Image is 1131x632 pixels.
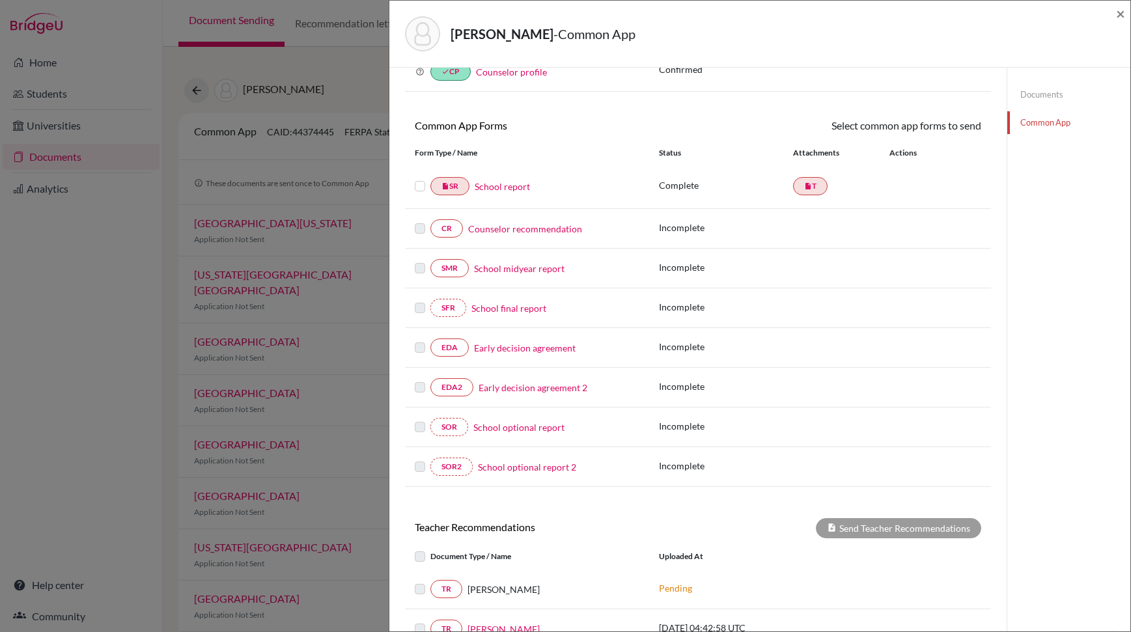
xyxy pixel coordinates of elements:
a: SOR [430,418,468,436]
p: Incomplete [659,459,793,473]
div: Attachments [793,147,874,159]
p: Incomplete [659,379,793,393]
a: insert_drive_fileSR [430,177,469,195]
i: insert_drive_file [804,182,812,190]
div: Status [659,147,793,159]
strong: [PERSON_NAME] [451,26,553,42]
p: Incomplete [659,419,793,433]
h6: Common App Forms [405,119,698,131]
span: × [1116,4,1125,23]
a: School final report [471,301,546,315]
a: TR [430,580,462,598]
div: Actions [874,147,955,159]
div: Select common app forms to send [698,118,991,133]
div: Form Type / Name [405,147,649,159]
div: Send Teacher Recommendations [816,518,981,538]
div: Document Type / Name [405,549,649,564]
a: CR [430,219,463,238]
div: Uploaded at [649,549,845,564]
p: Confirmed [659,62,981,76]
i: done [441,68,449,76]
a: SOR2 [430,458,473,476]
a: School report [475,180,530,193]
p: Incomplete [659,340,793,353]
a: Early decision agreement 2 [479,381,587,394]
p: Incomplete [659,221,793,234]
a: SMR [430,259,469,277]
i: insert_drive_file [441,182,449,190]
span: [PERSON_NAME] [468,583,540,596]
a: Counselor profile [476,66,547,77]
p: Pending [659,581,835,595]
a: School optional report 2 [478,460,576,474]
a: doneCP [430,62,471,81]
a: EDA [430,338,469,357]
a: Early decision agreement [474,341,576,355]
p: Incomplete [659,260,793,274]
h6: Teacher Recommendations [405,521,698,533]
a: School midyear report [474,262,565,275]
p: Incomplete [659,300,793,314]
span: - Common App [553,26,635,42]
a: Counselor recommendation [468,222,582,236]
a: Documents [1007,83,1130,106]
a: Common App [1007,111,1130,134]
a: SFR [430,299,466,317]
a: insert_drive_fileT [793,177,828,195]
a: School optional report [473,420,565,434]
a: EDA2 [430,378,473,396]
p: Complete [659,178,793,192]
button: Close [1116,6,1125,21]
